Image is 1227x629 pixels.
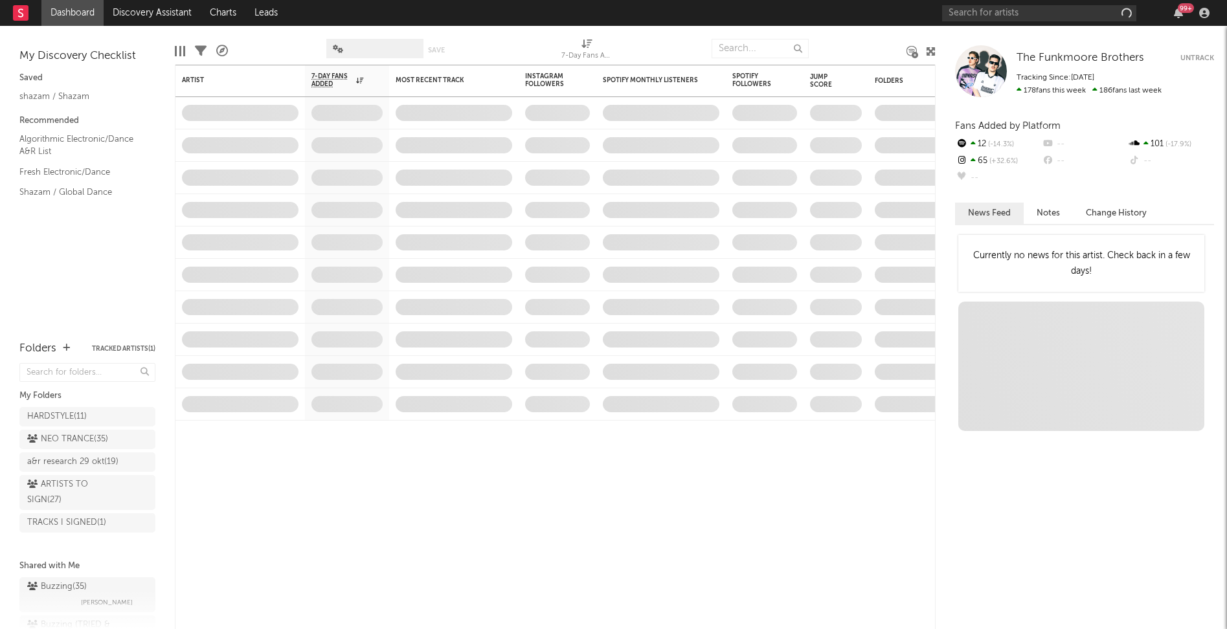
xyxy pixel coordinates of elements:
button: News Feed [955,203,1024,224]
a: HARDSTYLE(11) [19,407,155,426]
div: Folders [875,77,972,85]
span: 7-Day Fans Added [311,72,353,88]
div: Jump Score [810,73,842,89]
input: Search for folders... [19,363,155,382]
button: Save [428,47,445,54]
div: 12 [955,136,1041,153]
span: Fans Added by Platform [955,121,1061,131]
button: Notes [1024,203,1073,224]
a: NEO TRANCE(35) [19,430,155,449]
div: Filters [195,32,207,70]
div: 99 + [1178,3,1194,13]
div: Instagram Followers [525,72,570,88]
div: -- [1041,153,1127,170]
a: The Funkmoore Brothers [1017,52,1144,65]
div: NEO TRANCE ( 35 ) [27,432,108,447]
div: 65 [955,153,1041,170]
a: Buzzing(35)[PERSON_NAME] [19,577,155,612]
div: -- [1128,153,1214,170]
div: TRACKS I SIGNED ( 1 ) [27,515,106,531]
div: Folders [19,341,56,357]
div: 7-Day Fans Added (7-Day Fans Added) [561,49,613,64]
div: Shared with Me [19,558,155,574]
span: 186 fans last week [1017,87,1162,94]
div: Spotify Followers [732,72,778,88]
a: a&r research 29 okt(19) [19,452,155,472]
div: My Discovery Checklist [19,49,155,64]
div: Edit Columns [175,32,185,70]
div: ARTISTS TO SIGN ( 27 ) [27,477,118,508]
div: My Folders [19,388,155,404]
div: Most Recent Track [396,76,493,84]
button: 99+ [1174,8,1183,18]
button: Tracked Artists(1) [92,346,155,352]
a: Shazam / Global Dance [19,185,142,199]
span: The Funkmoore Brothers [1017,52,1144,63]
div: a&r research 29 okt ( 19 ) [27,454,118,470]
a: TRACKS I SIGNED(1) [19,513,155,533]
span: 178 fans this week [1017,87,1086,94]
span: -14.3 % [986,141,1014,148]
a: ARTISTS TO SIGN(27) [19,475,155,510]
div: -- [1041,136,1127,153]
div: -- [955,170,1041,186]
button: Change History [1073,203,1160,224]
input: Search... [712,39,809,58]
div: Recommended [19,113,155,129]
div: HARDSTYLE ( 11 ) [27,409,87,425]
div: Buzzing ( 35 ) [27,579,87,595]
button: Untrack [1180,52,1214,65]
div: Spotify Monthly Listeners [603,76,700,84]
div: 101 [1128,136,1214,153]
input: Search for artists [942,5,1136,21]
span: -17.9 % [1164,141,1191,148]
div: Saved [19,71,155,86]
div: Artist [182,76,279,84]
a: shazam / Shazam [19,89,142,104]
div: 7-Day Fans Added (7-Day Fans Added) [561,32,613,70]
a: Fresh Electronic/Dance [19,165,142,179]
div: Currently no news for this artist. Check back in a few days! [958,235,1204,292]
span: [PERSON_NAME] [81,595,133,610]
a: Algorithmic Electronic/Dance A&R List [19,132,142,159]
div: A&R Pipeline [216,32,228,70]
span: +32.6 % [987,158,1018,165]
span: Tracking Since: [DATE] [1017,74,1094,82]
